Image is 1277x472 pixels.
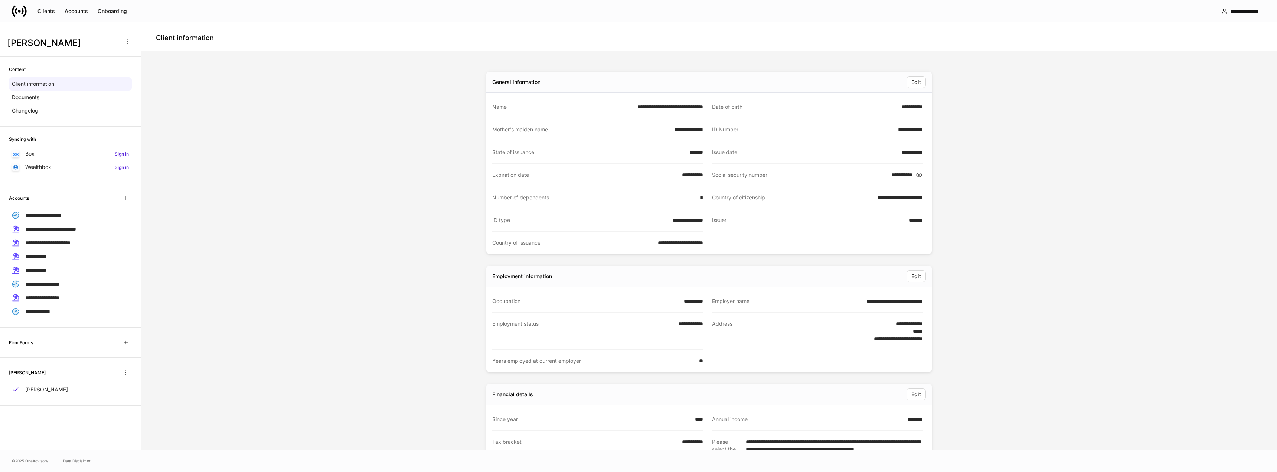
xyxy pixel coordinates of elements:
[907,388,926,400] button: Edit
[907,76,926,88] button: Edit
[492,391,533,398] div: Financial details
[492,416,690,423] div: Since year
[492,357,695,365] div: Years employed at current employer
[712,297,862,305] div: Employer name
[9,383,132,396] a: [PERSON_NAME]
[492,217,668,224] div: ID type
[712,320,869,342] div: Address
[9,77,132,91] a: Client information
[12,107,38,114] p: Changelog
[7,37,118,49] h3: [PERSON_NAME]
[492,78,540,86] div: General information
[9,369,46,376] h6: [PERSON_NAME]
[712,217,905,224] div: Issuer
[25,150,35,157] p: Box
[9,339,33,346] h6: Firm Forms
[712,194,873,201] div: Country of citizenship
[156,33,214,42] h4: Client information
[911,391,921,398] div: Edit
[712,103,897,111] div: Date of birth
[712,171,887,179] div: Social security number
[63,458,91,464] a: Data Disclaimer
[911,78,921,86] div: Edit
[9,195,29,202] h6: Accounts
[115,150,129,157] h6: Sign in
[25,386,68,393] p: [PERSON_NAME]
[12,94,39,101] p: Documents
[492,194,696,201] div: Number of dependents
[712,126,894,133] div: ID Number
[492,149,685,156] div: State of issuance
[9,160,132,174] a: WealthboxSign in
[65,7,88,15] div: Accounts
[98,7,127,15] div: Onboarding
[33,5,60,17] button: Clients
[37,7,55,15] div: Clients
[13,152,19,156] img: oYqM9ojoZLfzCHUefNbBcWHcyDPbQKagtYciMC8pFl3iZXy3dU33Uwy+706y+0q2uJ1ghNQf2OIHrSh50tUd9HaB5oMc62p0G...
[907,270,926,282] button: Edit
[712,416,903,423] div: Annual income
[9,91,132,104] a: Documents
[12,458,48,464] span: © 2025 OneAdvisory
[25,163,51,171] p: Wealthbox
[492,103,633,111] div: Name
[12,80,54,88] p: Client information
[60,5,93,17] button: Accounts
[9,104,132,117] a: Changelog
[9,66,26,73] h6: Content
[492,239,653,247] div: Country of issuance
[492,126,670,133] div: Mother's maiden name
[911,273,921,280] div: Edit
[93,5,132,17] button: Onboarding
[712,149,897,156] div: Issue date
[115,164,129,171] h6: Sign in
[9,136,36,143] h6: Syncing with
[492,273,552,280] div: Employment information
[492,171,677,179] div: Expiration date
[9,147,132,160] a: BoxSign in
[492,320,674,342] div: Employment status
[492,297,679,305] div: Occupation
